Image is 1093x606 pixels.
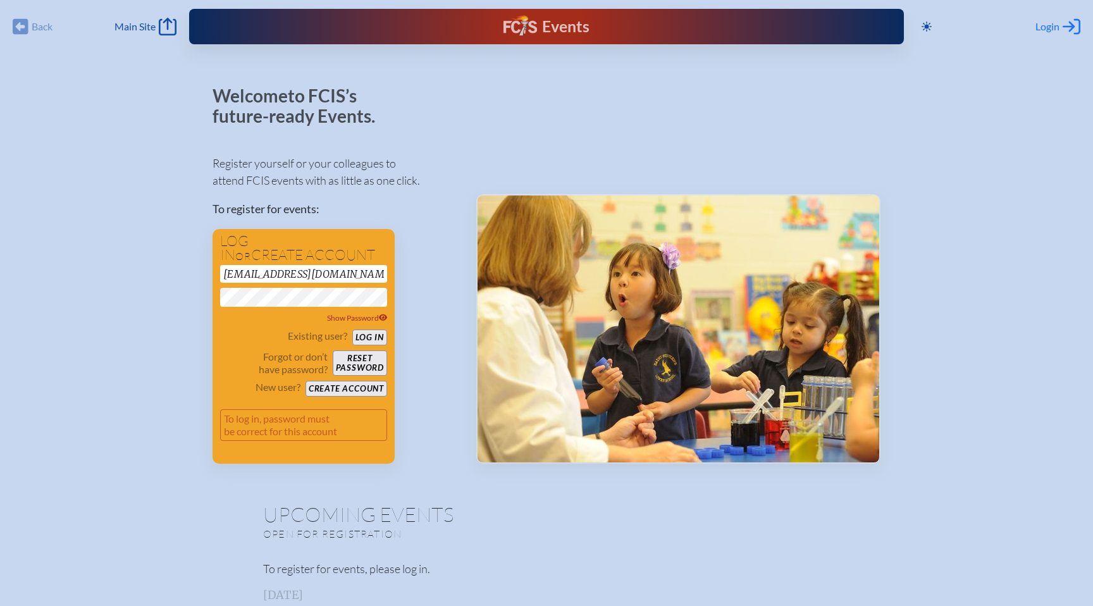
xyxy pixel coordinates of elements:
button: Create account [306,381,387,397]
h3: [DATE] [263,589,830,602]
button: Log in [352,330,387,345]
p: To log in, password must be correct for this account [220,409,387,441]
span: or [235,250,251,263]
p: To register for events, please log in. [263,560,830,578]
p: Forgot or don’t have password? [220,350,328,376]
input: Email [220,265,387,283]
span: Login [1035,20,1059,33]
span: Main Site [114,20,156,33]
p: Register yourself or your colleagues to attend FCIS events with as little as one click. [213,155,456,189]
p: New user? [256,381,300,393]
a: Main Site [114,18,176,35]
h1: Upcoming Events [263,504,830,524]
p: Existing user? [288,330,347,342]
div: FCIS Events — Future ready [388,15,705,38]
button: Resetpassword [333,350,387,376]
p: Open for registration [263,528,597,540]
img: Events [478,195,879,462]
p: Welcome to FCIS’s future-ready Events. [213,86,390,126]
p: To register for events: [213,201,456,218]
h1: Log in create account [220,234,387,263]
span: Show Password [327,313,388,323]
